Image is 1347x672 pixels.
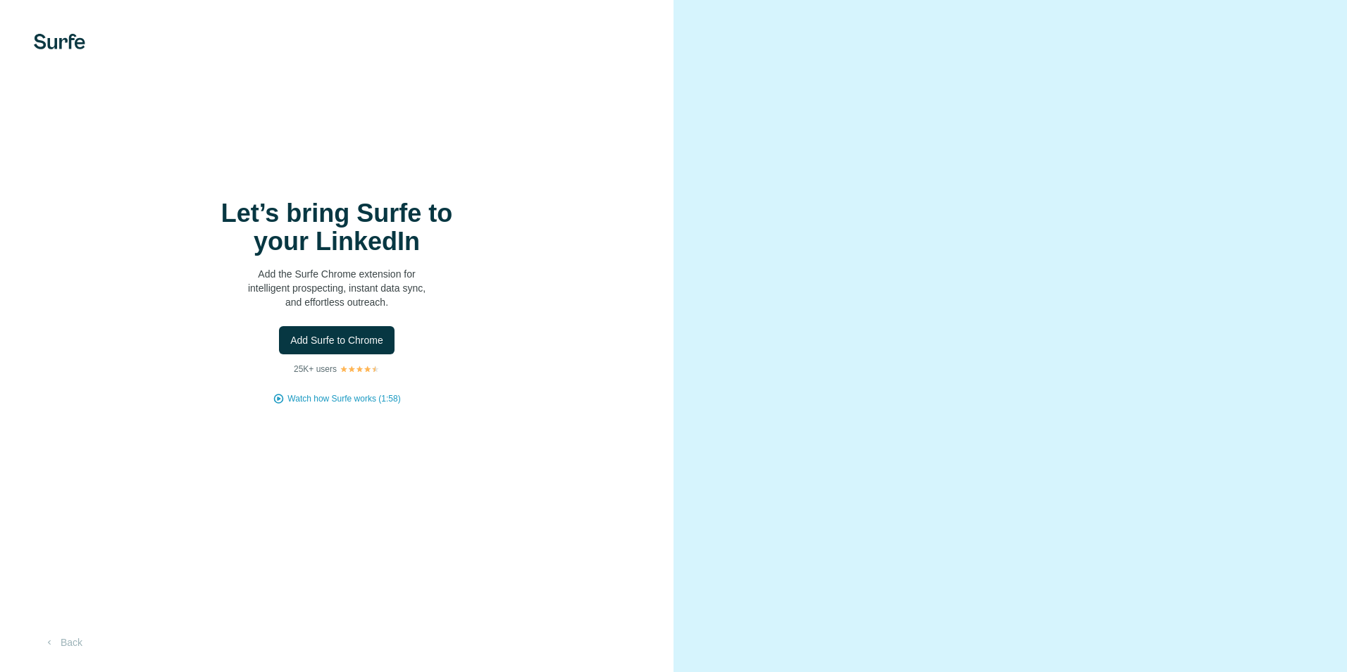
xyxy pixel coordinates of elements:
[34,34,85,49] img: Surfe's logo
[196,199,478,256] h1: Let’s bring Surfe to your LinkedIn
[287,392,400,405] button: Watch how Surfe works (1:58)
[196,267,478,309] p: Add the Surfe Chrome extension for intelligent prospecting, instant data sync, and effortless out...
[279,326,395,354] button: Add Surfe to Chrome
[294,363,337,375] p: 25K+ users
[340,365,380,373] img: Rating Stars
[34,630,92,655] button: Back
[290,333,383,347] span: Add Surfe to Chrome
